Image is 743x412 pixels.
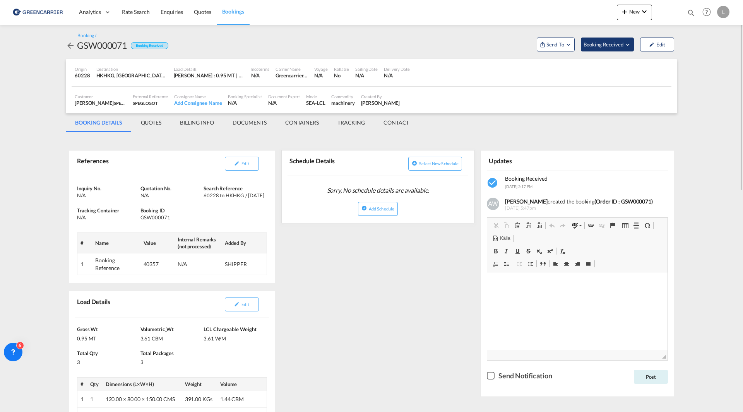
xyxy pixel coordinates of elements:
[241,302,249,307] span: Edit
[662,355,666,359] span: Dra för att ändra storlek
[174,99,222,106] div: Add Consignee Name
[175,232,222,253] th: Internal Remarks (not processed)
[544,246,555,256] a: Upphöjda tecken
[717,6,729,18] div: L
[640,7,649,16] md-icon: icon-chevron-down
[355,72,378,79] div: N/A
[217,378,267,391] th: Volume
[634,370,668,384] button: Post
[77,253,92,275] td: 1
[222,8,244,15] span: Bookings
[161,9,183,15] span: Enquiries
[490,259,501,269] a: Infoga/ta bort numrerad lista
[358,202,398,216] button: icon-plus-circleAdd Schedule
[361,94,400,99] div: Created By
[505,184,532,189] span: [DATE] 2:17 PM
[501,221,512,231] a: Kopiera (Ctrl+C)
[498,371,552,381] div: Send Notification
[534,246,544,256] a: Nedsänkta tecken
[306,99,325,106] div: SEA-LCL
[66,41,75,50] md-icon: icon-arrow-left
[314,66,328,72] div: Voyage
[204,185,242,191] span: Search Reference
[66,39,77,51] div: icon-arrow-left
[584,41,624,48] span: Booking Received
[487,272,668,350] iframe: Rich Text-editor, editor4
[185,396,212,402] span: 391.00 KGs
[276,66,308,72] div: Carrier Name
[546,221,557,231] a: Ångra (Ctrl+Z)
[96,72,168,79] div: HKHKG, Hong Kong, Hong Kong, Greater China & Far East Asia, Asia Pacific
[324,183,432,198] span: Sorry, No schedule details are available.
[361,99,400,106] div: Alf Wassberg
[328,113,374,132] md-tab-item: TRACKING
[523,221,534,231] a: Klistra in som vanlig text (Ctrl+Skift+V)
[140,232,175,253] th: Value
[581,38,634,51] button: Open demo menu
[140,350,174,356] span: Total Packages
[631,221,642,231] a: Infoga horisontal linje
[234,161,240,166] md-icon: icon-pencil
[75,154,170,174] div: References
[87,391,103,408] td: 1
[79,8,101,16] span: Analytics
[77,232,92,253] th: #
[617,5,652,20] button: icon-plus 400-fgNewicon-chevron-down
[570,221,584,231] a: Stavningskontroll medan du skriver
[131,42,168,50] div: Booking Received
[222,253,267,275] td: SHIPPER
[512,221,523,231] a: Klistra in (Ctrl+V)
[194,9,211,15] span: Quotes
[174,66,245,72] div: Load Details
[276,72,308,79] div: Greencarrier Consolidators
[523,246,534,256] a: Genomstruken
[251,66,269,72] div: Incoterms
[514,259,525,269] a: Minska indrag
[225,297,259,311] button: icon-pencilEdit
[487,154,576,167] div: Updates
[505,198,548,205] b: [PERSON_NAME]
[251,72,260,79] div: N/A
[355,66,378,72] div: Sailing Date
[75,294,113,315] div: Load Details
[171,113,223,132] md-tab-item: BILLING INFO
[77,32,96,39] div: Booking /
[268,99,300,106] div: N/A
[77,185,101,191] span: Inquiry No.
[561,259,572,269] a: Centrerad
[140,326,174,332] span: Volumetric_Wt
[501,259,512,269] a: Infoga/ta bort punktlista
[687,9,695,20] div: icon-magnify
[640,38,674,51] button: icon-pencilEdit
[114,100,180,106] span: SPEDMAN GLOBAL LOGISTICS AB
[77,350,98,356] span: Total Qty
[384,66,410,72] div: Delivery Date
[140,357,202,366] div: 3
[75,94,127,99] div: Customer
[557,221,568,231] a: Gör om (Ctrl+Y)
[222,232,267,253] th: Added By
[505,175,548,182] span: Booking Received
[66,113,418,132] md-pagination-wrapper: Use the left and right arrow keys to navigate between tabs
[487,198,499,210] img: O4sKkwAAAAZJREFUAwBWTlziegoK1gAAAABJRU5ErkJggg==
[505,205,663,212] span: [DATE] 5:47pm
[133,94,168,99] div: External Reference
[537,38,575,51] button: Open demo menu
[288,154,377,173] div: Schedule Details
[557,246,568,256] a: Radera formatering
[133,101,158,106] span: SPEGLOGOT
[87,378,103,391] th: Qty
[77,326,98,332] span: Gross Wt
[77,333,139,342] div: 0.95 MT
[374,113,418,132] md-tab-item: CONTACT
[92,253,140,275] td: Booking Reference
[228,94,262,99] div: Booking Specialist
[174,72,245,79] div: [PERSON_NAME] : 0.95 MT | Volumetric Wt : 3.61 CBM | Chargeable Wt : 3.61 W/M
[204,192,265,199] div: 60228 to HKHKG / 27 Aug 2025
[490,221,501,231] a: Klipp ut (Ctrl+X)
[572,259,583,269] a: Högerjustera
[132,113,171,132] md-tab-item: QUOTES
[241,161,249,166] span: Edit
[412,161,417,166] md-icon: icon-plus-circle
